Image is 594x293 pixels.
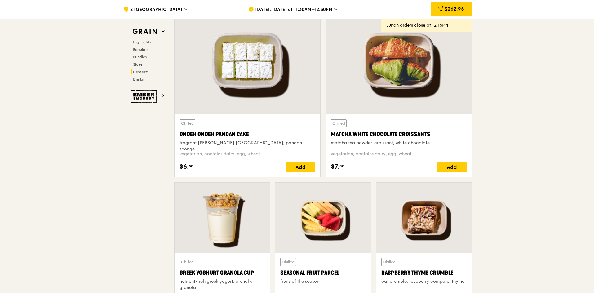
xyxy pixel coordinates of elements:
[131,90,159,103] img: Ember Smokery web logo
[331,119,347,127] div: Chilled
[381,258,397,266] div: Chilled
[445,6,464,12] span: $262.95
[339,164,344,169] span: 00
[180,162,189,171] span: $6.
[133,40,151,44] span: Highlights
[280,278,366,285] div: fruits of the season
[180,151,315,157] div: vegetarian, contains dairy, egg, wheat
[331,140,467,146] div: matcha tea powder, croissant, white chocolate
[280,269,366,277] div: Seasonal Fruit Parcel
[180,130,315,139] div: Ondeh Ondeh Pandan Cake
[180,269,265,277] div: Greek Yoghurt Granola Cup
[130,7,182,13] span: 2 [GEOGRAPHIC_DATA]
[381,278,467,285] div: oat crumble, raspberry compote, thyme
[133,77,144,82] span: Drinks
[189,164,193,169] span: 50
[331,162,339,171] span: $7.
[133,55,147,59] span: Bundles
[386,22,467,29] div: Lunch orders close at 12:15PM
[437,162,467,172] div: Add
[180,278,265,291] div: nutrient-rich greek yogurt, crunchy granola
[255,7,332,13] span: [DATE], [DATE] at 11:30AM–12:30PM
[131,26,159,37] img: Grain web logo
[381,269,467,277] div: Raspberry Thyme Crumble
[133,47,148,52] span: Regulars
[331,130,467,139] div: Matcha White Chocolate Croissants
[280,258,296,266] div: Chilled
[180,140,315,152] div: fragrant [PERSON_NAME] [GEOGRAPHIC_DATA], pandan sponge
[331,151,467,157] div: vegetarian, contains dairy, egg, wheat
[133,70,149,74] span: Desserts
[180,119,195,127] div: Chilled
[180,258,195,266] div: Chilled
[133,62,142,67] span: Sides
[286,162,315,172] div: Add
